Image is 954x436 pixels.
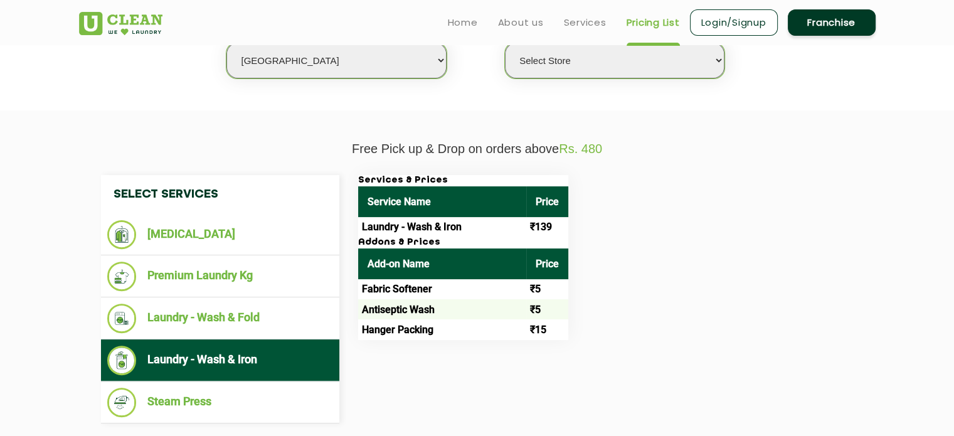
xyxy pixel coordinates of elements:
a: Login/Signup [690,9,778,36]
th: Price [526,248,568,279]
td: ₹139 [526,217,568,237]
a: About us [498,15,544,30]
a: Pricing List [627,15,680,30]
li: Premium Laundry Kg [107,262,333,291]
td: ₹5 [526,279,568,299]
li: Laundry - Wash & Fold [107,304,333,333]
td: ₹5 [526,299,568,319]
td: Fabric Softener [358,279,526,299]
td: Laundry - Wash & Iron [358,217,526,237]
li: Laundry - Wash & Iron [107,346,333,375]
p: Free Pick up & Drop on orders above [79,142,876,156]
li: Steam Press [107,388,333,417]
img: Steam Press [107,388,137,417]
img: UClean Laundry and Dry Cleaning [79,12,162,35]
th: Add-on Name [358,248,526,279]
th: Price [526,186,568,217]
img: Laundry - Wash & Iron [107,346,137,375]
a: Services [564,15,607,30]
h3: Addons & Prices [358,237,568,248]
td: Antiseptic Wash [358,299,526,319]
img: Premium Laundry Kg [107,262,137,291]
img: Dry Cleaning [107,220,137,249]
h3: Services & Prices [358,175,568,186]
span: Rs. 480 [559,142,602,156]
a: Home [448,15,478,30]
th: Service Name [358,186,526,217]
h4: Select Services [101,175,339,214]
a: Franchise [788,9,876,36]
li: [MEDICAL_DATA] [107,220,333,249]
td: ₹15 [526,319,568,339]
img: Laundry - Wash & Fold [107,304,137,333]
td: Hanger Packing [358,319,526,339]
